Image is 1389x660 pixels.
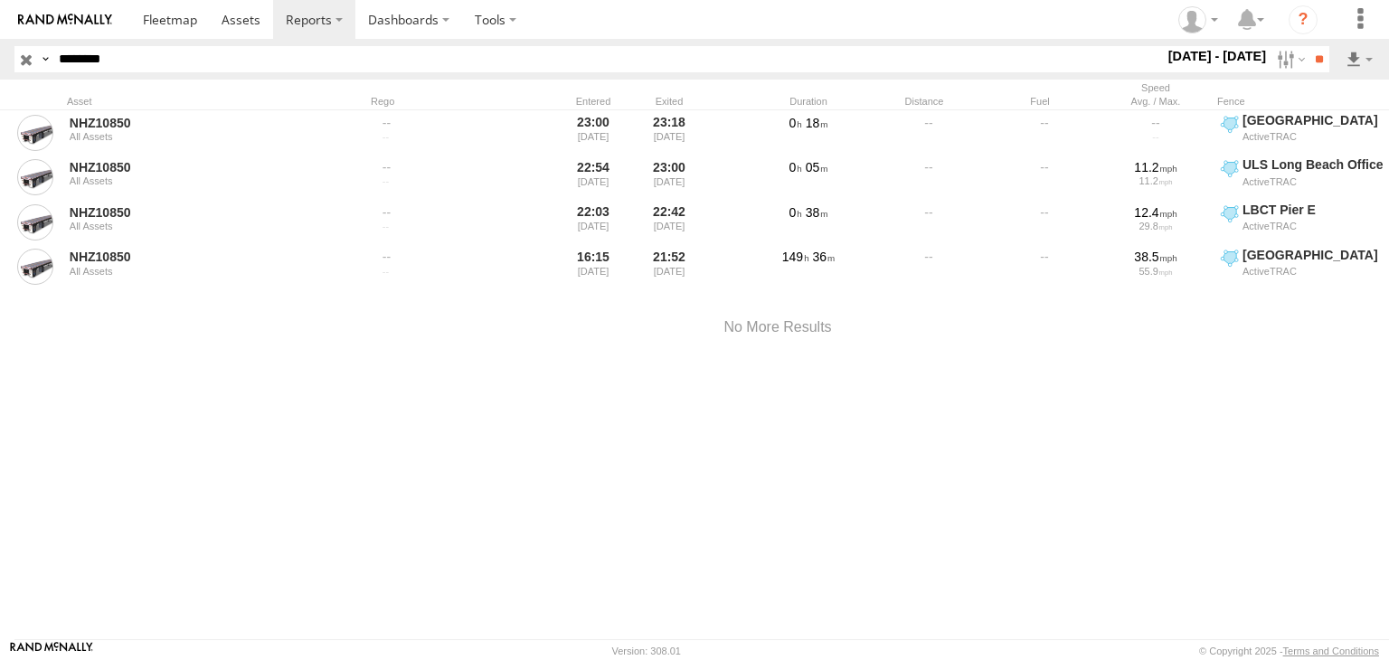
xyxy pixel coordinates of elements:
[1104,204,1207,221] div: 12.4
[1289,5,1318,34] i: ?
[1104,175,1207,186] div: 11.2
[789,160,802,174] span: 0
[70,115,317,131] a: NHZ10850
[635,247,704,288] div: 21:52 [DATE]
[789,205,802,220] span: 0
[559,156,628,198] div: 22:54 [DATE]
[38,46,52,72] label: Search Query
[1172,6,1224,33] div: Zulema McIntosch
[371,95,552,108] div: Rego
[782,250,809,264] span: 149
[559,202,628,243] div: 22:03 [DATE]
[1199,646,1379,656] div: © Copyright 2025 -
[870,95,978,108] div: Distance
[1104,221,1207,231] div: 29.8
[70,221,317,231] div: All Assets
[10,642,93,660] a: Visit our Website
[1104,159,1207,175] div: 11.2
[1104,249,1207,265] div: 38.5
[18,14,112,26] img: rand-logo.svg
[635,112,704,154] div: 23:18 [DATE]
[70,249,317,265] a: NHZ10850
[559,95,628,108] div: Entered
[635,156,704,198] div: 23:00 [DATE]
[559,112,628,154] div: 23:00 [DATE]
[70,266,317,277] div: All Assets
[70,131,317,142] div: All Assets
[70,175,317,186] div: All Assets
[806,205,828,220] span: 38
[70,159,317,175] a: NHZ10850
[1270,46,1309,72] label: Search Filter Options
[635,202,704,243] div: 22:42 [DATE]
[1104,266,1207,277] div: 55.9
[806,116,828,130] span: 18
[70,204,317,221] a: NHZ10850
[1283,646,1379,656] a: Terms and Conditions
[635,95,704,108] div: Exited
[789,116,802,130] span: 0
[1165,46,1271,66] label: [DATE] - [DATE]
[559,247,628,288] div: 16:15 [DATE]
[806,160,828,174] span: 05
[812,250,835,264] span: 36
[67,95,320,108] div: Asset
[986,95,1094,108] div: Fuel
[1344,46,1375,72] label: Export results as...
[612,646,681,656] div: Version: 308.01
[754,95,863,108] div: Duration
